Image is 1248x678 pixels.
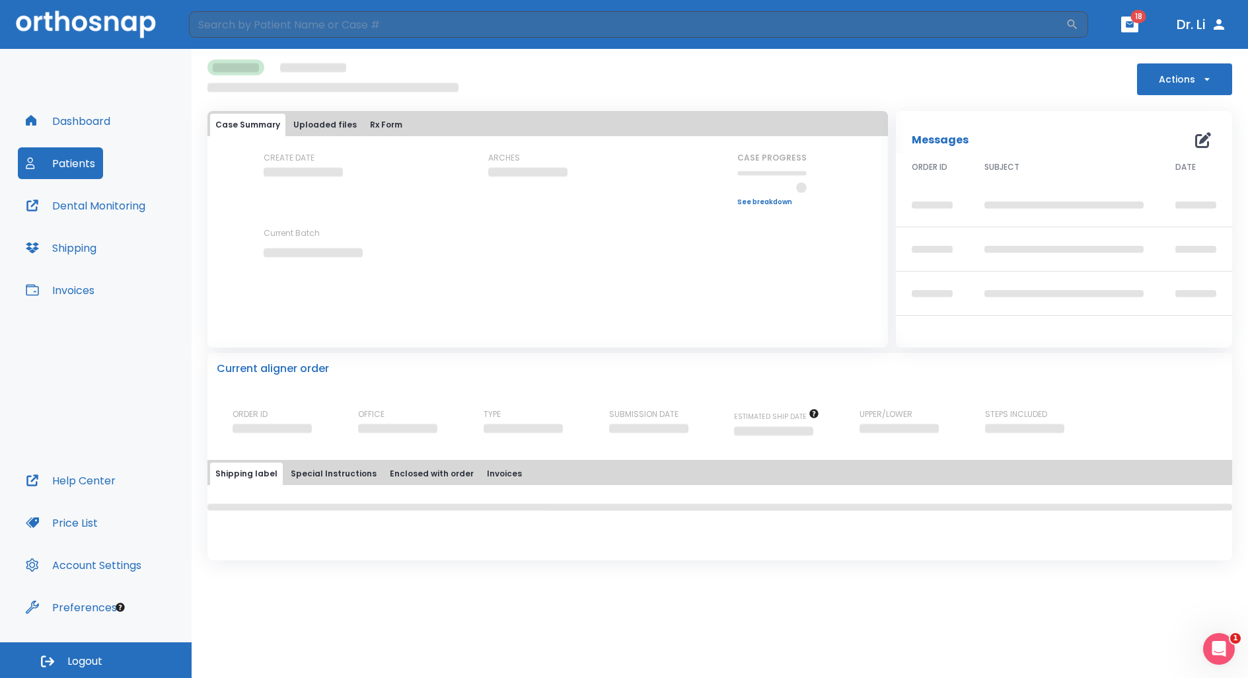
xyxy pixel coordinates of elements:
p: SUBMISSION DATE [609,408,679,420]
span: 18 [1131,10,1146,23]
button: Price List [18,507,106,539]
p: STEPS INCLUDED [985,408,1047,420]
p: Current Batch [264,227,383,239]
img: Orthosnap [16,11,156,38]
button: Case Summary [210,114,285,136]
a: See breakdown [737,198,807,206]
p: UPPER/LOWER [860,408,912,420]
span: SUBJECT [984,161,1019,173]
button: Invoices [18,274,102,306]
button: Actions [1137,63,1232,95]
div: tabs [210,463,1230,485]
button: Preferences [18,591,125,623]
span: Logout [67,654,102,669]
button: Enclosed with order [385,463,479,485]
iframe: Intercom live chat [1203,633,1235,665]
span: The date will be available after approving treatment plan [734,412,819,422]
button: Special Instructions [285,463,382,485]
input: Search by Patient Name or Case # [189,11,1066,38]
div: Tooltip anchor [114,601,126,613]
button: Rx Form [365,114,408,136]
button: Invoices [482,463,527,485]
button: Shipping label [210,463,283,485]
p: CREATE DATE [264,152,314,164]
span: 1 [1230,633,1241,644]
button: Patients [18,147,103,179]
p: ORDER ID [233,408,268,420]
button: Shipping [18,232,104,264]
p: TYPE [484,408,501,420]
button: Help Center [18,465,124,496]
p: Messages [912,132,969,148]
p: CASE PROGRESS [737,152,807,164]
button: Uploaded files [288,114,362,136]
span: ORDER ID [912,161,947,173]
button: Dashboard [18,105,118,137]
p: ARCHES [488,152,520,164]
button: Dental Monitoring [18,190,153,221]
p: Current aligner order [217,361,329,377]
span: DATE [1175,161,1196,173]
div: tabs [210,114,885,136]
button: Account Settings [18,549,149,581]
button: Dr. Li [1171,13,1232,36]
p: OFFICE [358,408,385,420]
